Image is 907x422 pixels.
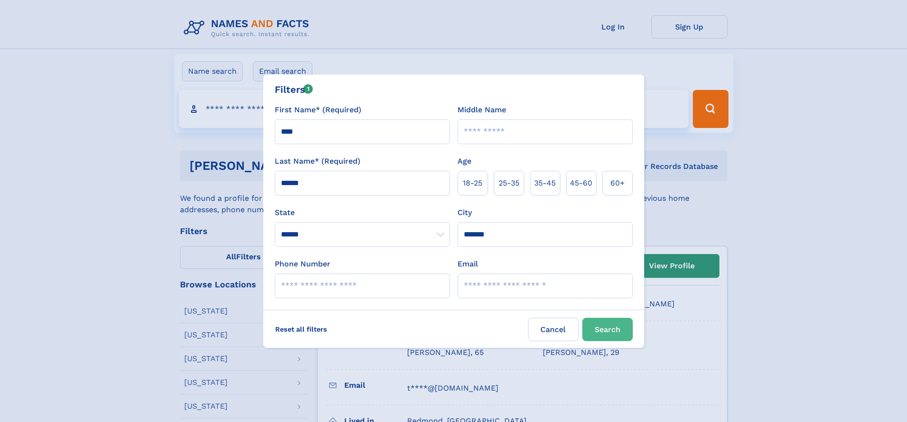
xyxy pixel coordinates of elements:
span: 18‑25 [463,177,482,189]
label: Phone Number [275,258,330,270]
label: State [275,207,450,218]
label: Middle Name [458,104,506,116]
span: 35‑45 [534,177,556,189]
label: First Name* (Required) [275,104,361,116]
label: Cancel [528,318,578,341]
label: City [458,207,472,218]
label: Age [458,156,471,167]
button: Search [582,318,633,341]
label: Email [458,258,478,270]
span: 60+ [610,177,625,189]
span: 25‑35 [498,177,519,189]
label: Reset all filters [269,318,333,341]
span: 45‑60 [570,177,592,189]
label: Last Name* (Required) [275,156,360,167]
div: Filters [275,82,313,97]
